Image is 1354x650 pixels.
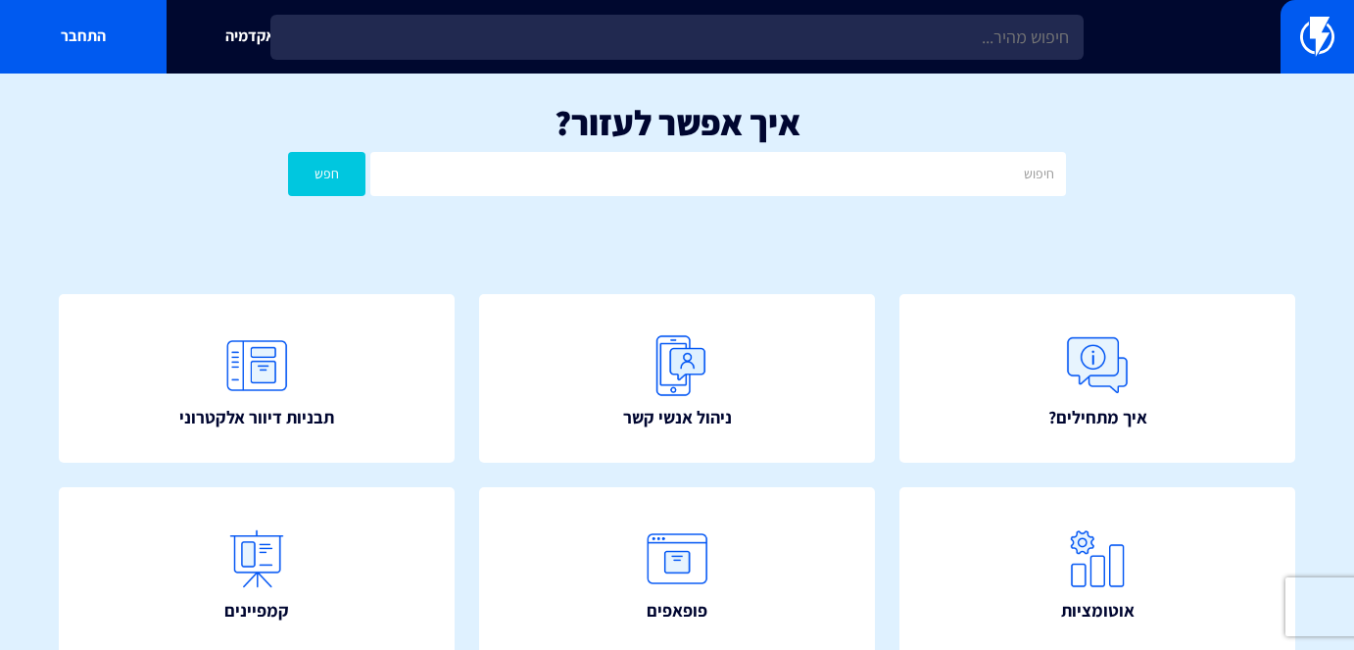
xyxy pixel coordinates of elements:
[224,598,289,624] span: קמפיינים
[29,103,1325,142] h1: איך אפשר לעזור?
[479,294,875,463] a: ניהול אנשי קשר
[270,15,1083,60] input: חיפוש מהיר...
[623,405,732,430] span: ניהול אנשי קשר
[288,152,365,196] button: חפש
[647,598,707,624] span: פופאפים
[370,152,1065,196] input: חיפוש
[1048,405,1147,430] span: איך מתחילים?
[59,294,455,463] a: תבניות דיוור אלקטרוני
[1061,598,1135,624] span: אוטומציות
[899,294,1295,463] a: איך מתחילים?
[179,405,334,430] span: תבניות דיוור אלקטרוני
